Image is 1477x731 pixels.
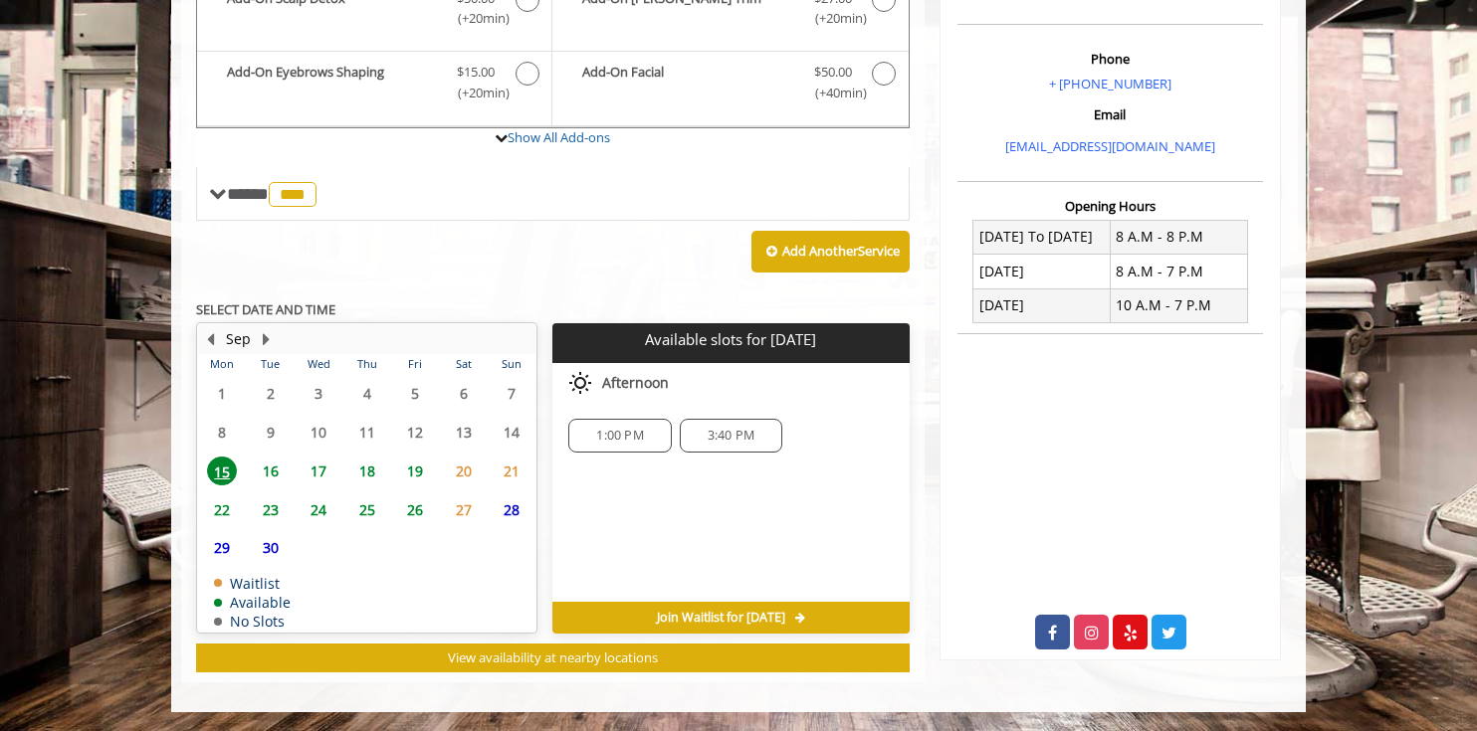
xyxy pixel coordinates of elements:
[447,8,506,29] span: (+20min )
[226,328,251,350] button: Sep
[391,354,439,374] th: Fri
[973,220,1111,254] td: [DATE] To [DATE]
[246,354,294,374] th: Tue
[488,452,536,490] td: Select day21
[560,331,901,348] p: Available slots for [DATE]
[448,648,658,666] span: View availability at nearby locations
[342,354,390,374] th: Thu
[449,495,479,524] span: 27
[1110,220,1247,254] td: 8 A.M - 8 P.M
[973,255,1111,288] td: [DATE]
[256,457,286,485] span: 16
[400,457,430,485] span: 19
[562,62,898,108] label: Add-On Facial
[207,62,541,108] label: Add-On Eyebrows Shaping
[256,495,286,524] span: 23
[1110,255,1247,288] td: 8 A.M - 7 P.M
[342,452,390,490] td: Select day18
[457,62,495,83] span: $15.00
[449,457,479,485] span: 20
[582,62,793,103] b: Add-On Facial
[803,83,862,103] span: (+40min )
[751,231,910,273] button: Add AnotherService
[198,529,246,568] td: Select day29
[207,533,237,562] span: 29
[782,242,900,260] b: Add Another Service
[196,300,335,318] b: SELECT DATE AND TIME
[447,83,506,103] span: (+20min )
[657,610,785,626] span: Join Waitlist for [DATE]
[295,354,342,374] th: Wed
[391,452,439,490] td: Select day19
[568,419,671,453] div: 1:00 PM
[304,495,333,524] span: 24
[352,495,382,524] span: 25
[497,457,527,485] span: 21
[202,328,218,350] button: Previous Month
[198,490,246,529] td: Select day22
[1005,137,1215,155] a: [EMAIL_ADDRESS][DOMAIN_NAME]
[439,354,487,374] th: Sat
[488,354,536,374] th: Sun
[1049,75,1171,92] a: + [PHONE_NUMBER]
[391,490,439,529] td: Select day26
[439,452,487,490] td: Select day20
[803,8,862,29] span: (+20min )
[207,457,237,485] span: 15
[568,371,592,395] img: afternoon slots
[680,419,782,453] div: 3:40 PM
[973,288,1111,322] td: [DATE]
[602,375,669,391] span: Afternoon
[814,62,852,83] span: $50.00
[342,490,390,529] td: Select day25
[198,354,246,374] th: Mon
[439,490,487,529] td: Select day27
[708,428,754,444] span: 3:40 PM
[488,490,536,529] td: Select day28
[304,457,333,485] span: 17
[508,128,610,146] a: Show All Add-ons
[400,495,430,524] span: 26
[214,614,291,629] td: No Slots
[962,107,1258,121] h3: Email
[258,328,274,350] button: Next Month
[246,529,294,568] td: Select day30
[214,576,291,591] td: Waitlist
[207,495,237,524] span: 22
[196,643,910,672] button: View availability at nearby locations
[198,452,246,490] td: Select day15
[1110,288,1247,322] td: 10 A.M - 7 P.M
[497,495,527,524] span: 28
[596,428,643,444] span: 1:00 PM
[295,452,342,490] td: Select day17
[246,452,294,490] td: Select day16
[962,52,1258,66] h3: Phone
[214,595,291,610] td: Available
[352,457,382,485] span: 18
[227,62,437,103] b: Add-On Eyebrows Shaping
[295,490,342,529] td: Select day24
[957,199,1263,213] h3: Opening Hours
[246,490,294,529] td: Select day23
[256,533,286,562] span: 30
